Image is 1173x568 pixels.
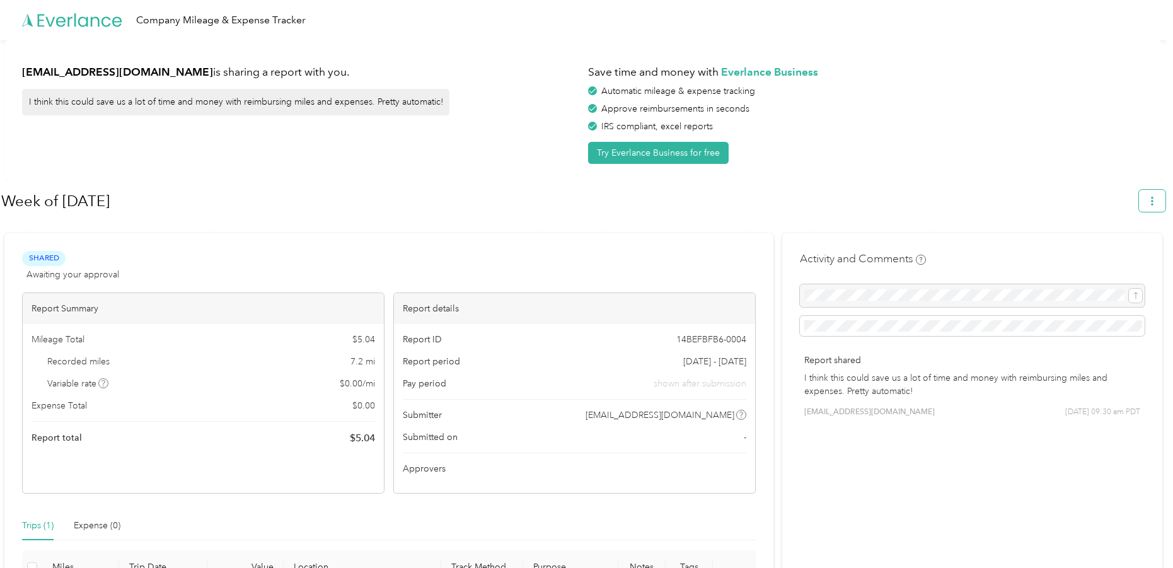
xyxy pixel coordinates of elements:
span: $ 0.00 [352,399,375,412]
span: $ 0.00 / mi [340,377,375,390]
span: Pay period [403,377,446,390]
div: Report details [394,293,755,324]
span: Expense Total [32,399,87,412]
div: Report Summary [23,293,384,324]
h4: Activity and Comments [800,251,926,267]
span: [EMAIL_ADDRESS][DOMAIN_NAME] [804,407,935,418]
span: Approvers [403,462,446,475]
div: Expense (0) [74,519,120,533]
h1: is sharing a report with you. [22,64,579,80]
strong: [EMAIL_ADDRESS][DOMAIN_NAME] [22,65,213,78]
span: 7.2 mi [350,355,375,368]
p: Report shared [804,354,1140,367]
span: [DATE] - [DATE] [683,355,746,368]
h1: Save time and money with [588,64,1145,80]
span: shown after submission [654,377,746,390]
span: [EMAIL_ADDRESS][DOMAIN_NAME] [586,409,734,422]
span: Recorded miles [47,355,110,368]
h1: Week of September 1 2025 [1,186,1130,216]
span: Automatic mileage & expense tracking [601,86,755,96]
span: - [744,431,746,444]
div: Trips (1) [22,519,54,533]
div: I think this could save us a lot of time and money with reimbursing miles and expenses. Pretty au... [22,89,449,115]
span: Report total [32,431,82,444]
p: I think this could save us a lot of time and money with reimbursing miles and expenses. Pretty au... [804,371,1140,398]
strong: Everlance Business [721,65,818,78]
span: Report ID [403,333,442,346]
div: Company Mileage & Expense Tracker [136,13,306,28]
span: [DATE] 09:30 am PDT [1065,407,1140,418]
span: Variable rate [47,377,109,390]
span: Submitter [403,409,442,422]
span: 14BEFBFB6-0004 [676,333,746,346]
span: IRS compliant, excel reports [601,121,713,132]
span: Mileage Total [32,333,84,346]
span: Approve reimbursements in seconds [601,103,749,114]
button: Try Everlance Business for free [588,142,729,164]
span: Submitted on [403,431,458,444]
span: Awaiting your approval [26,268,119,281]
span: Report period [403,355,460,368]
span: Shared [22,251,66,265]
span: $ 5.04 [352,333,375,346]
span: $ 5.04 [350,431,375,446]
